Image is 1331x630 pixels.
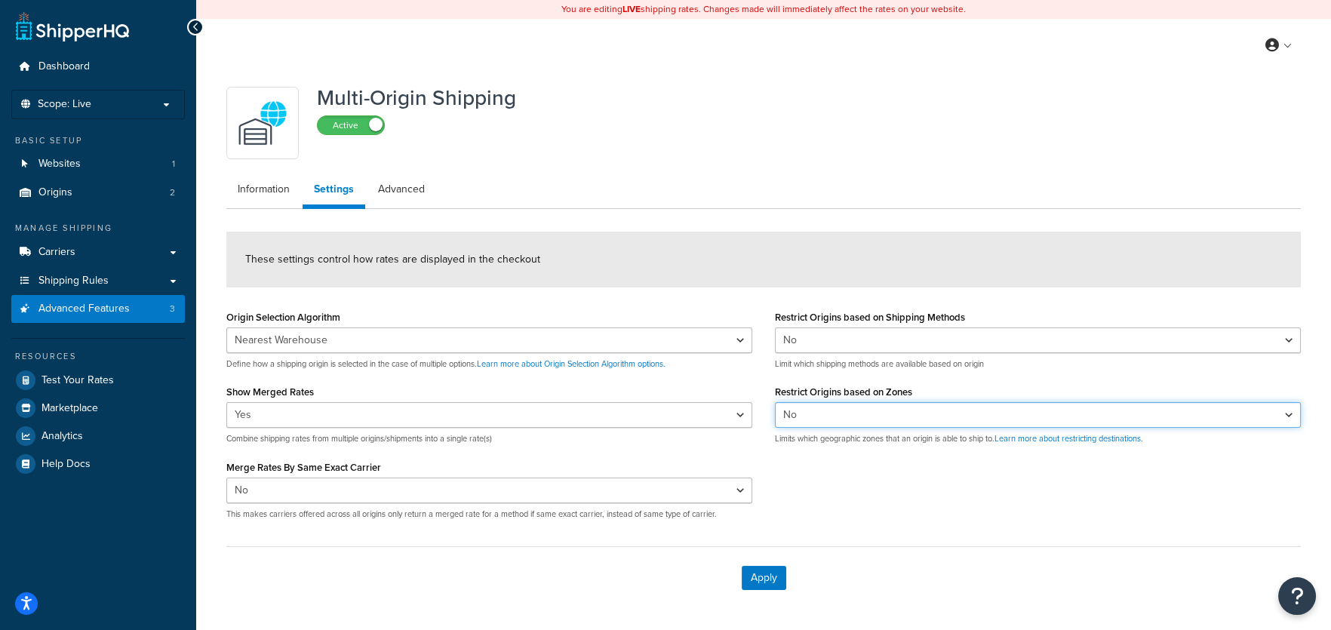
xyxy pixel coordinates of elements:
[226,386,314,398] label: Show Merged Rates
[41,430,83,443] span: Analytics
[742,566,786,590] button: Apply
[41,402,98,415] span: Marketplace
[41,458,91,471] span: Help Docs
[11,53,185,81] a: Dashboard
[11,395,185,422] a: Marketplace
[226,174,301,204] a: Information
[11,150,185,178] li: Websites
[11,150,185,178] a: Websites1
[11,222,185,235] div: Manage Shipping
[11,267,185,295] a: Shipping Rules
[38,158,81,171] span: Websites
[994,432,1143,444] a: Learn more about restricting destinations.
[38,303,130,315] span: Advanced Features
[11,179,185,207] li: Origins
[1278,577,1316,615] button: Open Resource Center
[245,251,540,267] span: These settings control how rates are displayed in the checkout
[226,433,752,444] p: Combine shipping rates from multiple origins/shipments into a single rate(s)
[775,358,1301,370] p: Limit which shipping methods are available based on origin
[38,186,72,199] span: Origins
[170,186,175,199] span: 2
[226,358,752,370] p: Define how a shipping origin is selected in the case of multiple options.
[622,2,641,16] b: LIVE
[11,134,185,147] div: Basic Setup
[11,238,185,266] a: Carriers
[11,295,185,323] a: Advanced Features3
[38,246,75,259] span: Carriers
[775,433,1301,444] p: Limits which geographic zones that an origin is able to ship to.
[38,98,91,111] span: Scope: Live
[317,87,516,109] h1: Multi-Origin Shipping
[226,509,752,520] p: This makes carriers offered across all origins only return a merged rate for a method if same exa...
[226,462,381,473] label: Merge Rates By Same Exact Carrier
[775,386,912,398] label: Restrict Origins based on Zones
[172,158,175,171] span: 1
[170,303,175,315] span: 3
[11,423,185,450] a: Analytics
[477,358,665,370] a: Learn more about Origin Selection Algorithm options.
[11,450,185,478] a: Help Docs
[38,60,90,73] span: Dashboard
[367,174,436,204] a: Advanced
[11,367,185,394] a: Test Your Rates
[775,312,965,323] label: Restrict Origins based on Shipping Methods
[318,116,384,134] label: Active
[11,179,185,207] a: Origins2
[11,295,185,323] li: Advanced Features
[11,350,185,363] div: Resources
[303,174,365,209] a: Settings
[236,97,289,149] img: WatD5o0RtDAAAAAElFTkSuQmCC
[41,374,114,387] span: Test Your Rates
[38,275,109,287] span: Shipping Rules
[226,312,340,323] label: Origin Selection Algorithm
